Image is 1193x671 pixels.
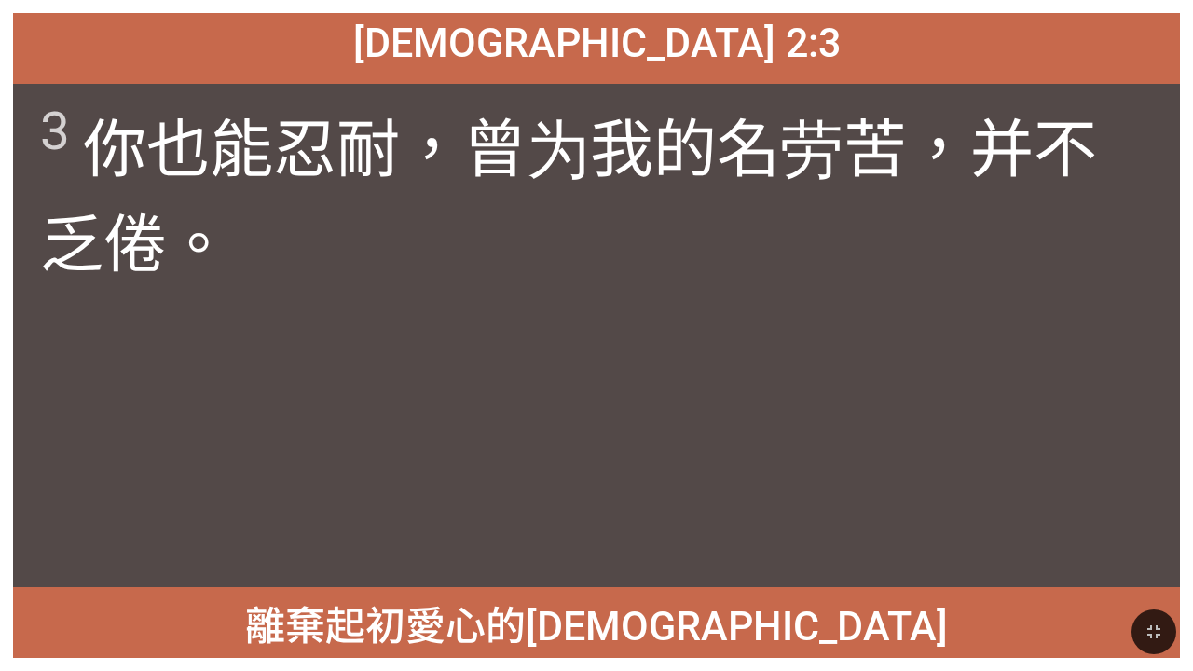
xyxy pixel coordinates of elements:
span: [DEMOGRAPHIC_DATA] 2:3 [353,20,841,66]
wg3450: 名 [40,113,1097,282]
sup: 3 [40,100,70,162]
wg1223: 我的 [40,113,1097,282]
span: 你也能忍耐 [40,98,1153,285]
wg2577: 。 [167,208,230,282]
wg2872: ，并不 [40,113,1097,282]
wg3686: 劳苦 [40,113,1097,282]
wg2192: ，曾为 [40,113,1097,282]
wg3756: 乏倦 [40,208,230,282]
